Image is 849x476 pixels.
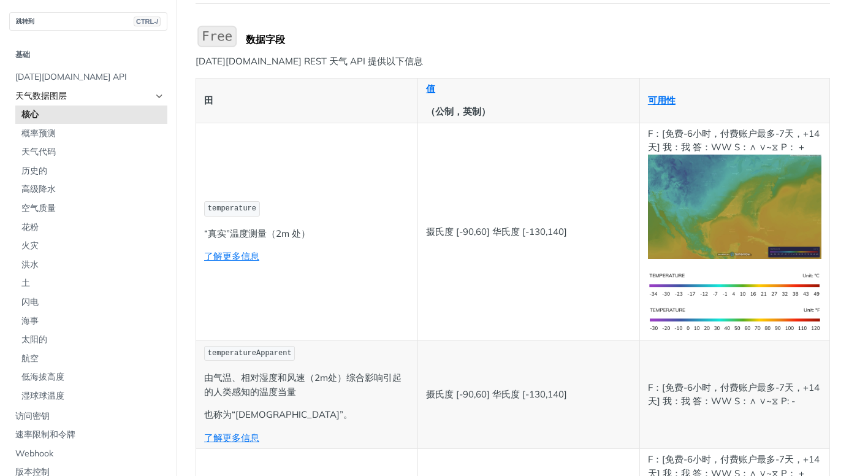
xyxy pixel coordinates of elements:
a: 历史的 [15,162,167,180]
p: “真实”温度测量（2m 处） [204,227,409,241]
span: 核心 [21,109,164,121]
span: 闪电 [21,296,164,309]
a: 可用性 [648,94,676,106]
span: 天气代码 [21,146,164,158]
a: 太阳的 [15,331,167,349]
span: [DATE][DOMAIN_NAME] API [15,71,164,83]
p: [DATE][DOMAIN_NAME] REST 天气 API 提供以下信息 [196,55,830,69]
a: 低海拔高度 [15,368,167,386]
p: F：[免费-6小时，付费账户最多-7天，+14天] 我：我 答：WW S：∧ ∨~⧖ P: - [648,381,821,409]
span: 土 [21,277,164,290]
a: 土 [15,274,167,293]
font: 跳转到 [16,17,34,26]
span: 展开图片 [648,312,821,324]
span: 空气质量 [21,202,164,215]
span: 展开图片 [648,278,821,290]
span: 航空 [21,353,164,365]
a: 闪电 [15,293,167,312]
a: Webhook [9,445,167,463]
p: 也称为“[DEMOGRAPHIC_DATA]”。 [204,408,409,422]
span: 花粉 [21,221,164,234]
p: （公制，英制） [426,105,631,119]
span: 概率预测 [21,128,164,140]
span: 洪水 [21,259,164,271]
button: 隐藏天气数据图层的子页面 [154,91,164,101]
span: 天气数据图层 [15,90,151,102]
a: 湿球球温度 [15,387,167,405]
a: 天气代码 [15,143,167,161]
a: 空气质量 [15,199,167,218]
p: 田 [204,94,409,108]
a: 洪水 [15,256,167,274]
a: [DATE][DOMAIN_NAME] API [9,68,167,86]
a: 航空 [15,350,167,368]
span: 展开图片 [648,200,821,212]
button: 跳转到CTRL-/ [9,12,167,31]
a: 天气数据图层隐藏天气数据图层的子页面 [9,87,167,106]
a: 值 [426,83,435,94]
a: 了解更多信息 [204,250,259,262]
h2: 基础 [9,49,167,60]
span: 访问密钥 [15,410,164,423]
span: 火灾 [21,240,164,252]
span: 太阳的 [21,334,164,346]
span: 海事 [21,315,164,328]
span: 高级降水 [21,183,164,196]
span: 湿球球温度 [21,390,164,402]
a: 花粉 [15,218,167,237]
span: 速率限制和令牌 [15,429,164,441]
a: 高级降水 [15,180,167,199]
p: 由气温、相对湿度和风速（2m处）综合影响引起的人类感知的温度当量 [204,371,409,399]
a: 火灾 [15,237,167,255]
span: temperatureApparent [208,349,292,358]
a: 核心 [15,106,167,124]
span: Webhook [15,448,164,460]
span: 低海拔高度 [21,371,164,383]
a: 访问密钥 [9,407,167,426]
span: 历史的 [21,165,164,177]
a: 速率限制和令牌 [9,426,167,444]
p: 摄氏度 [-90,60] 华氏度 [-130,140] [426,388,631,402]
a: 概率预测 [15,125,167,143]
div: 数据字段 [246,33,830,45]
a: 海事 [15,312,167,331]
p: 摄氏度 [-90,60] 华氏度 [-130,140] [426,225,631,239]
span: CTRL-/ [134,17,161,26]
font: F：[免费-6小时，付费账户最多-7天，+14天] 我：我 答：WW S：∧ ∨~⧖ P： + [648,128,820,153]
span: temperature [208,204,256,213]
a: 了解更多信息 [204,432,259,443]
